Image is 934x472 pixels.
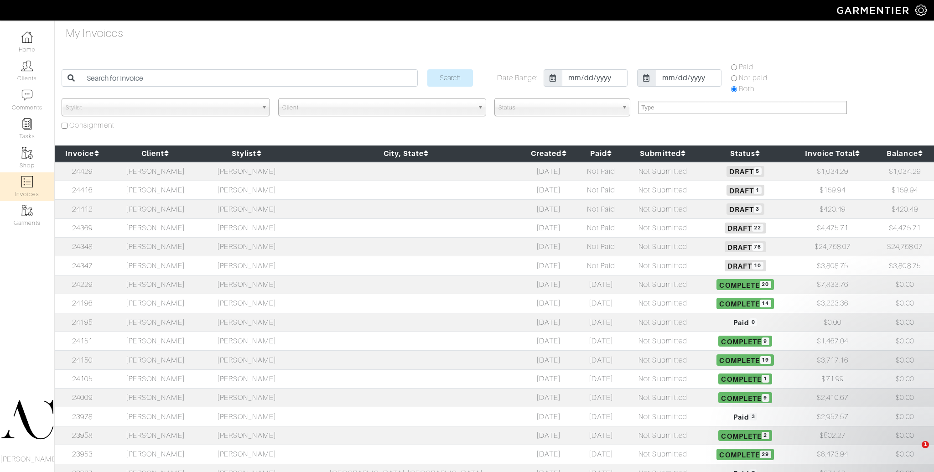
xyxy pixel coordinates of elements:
[578,369,625,388] td: [DATE]
[915,5,927,16] img: gear-icon-white-bd11855cb880d31180b6d7d6211b90ccbf57a29d726f0c71d8c61bd08dd39cc2.png
[520,332,577,350] td: [DATE]
[625,332,701,350] td: Not Submitted
[725,241,766,252] span: Draft
[72,431,93,440] a: 23958
[578,445,625,464] td: [DATE]
[21,176,33,187] img: orders-icon-0abe47150d42831381b5fb84f609e132dff9fe21cb692f30cb5eec754e2cba89.png
[72,356,93,364] a: 24150
[789,445,876,464] td: $6,473.94
[520,181,577,199] td: [DATE]
[749,413,757,420] span: 3
[110,351,201,369] td: [PERSON_NAME]
[789,181,876,199] td: $159.94
[718,430,772,441] span: Complete
[201,238,292,256] td: [PERSON_NAME]
[21,147,33,159] img: garments-icon-b7da505a4dc4fd61783c78ac3ca0ef83fa9d6f193b1c9dc38574b1d14d53ca28.png
[789,294,876,313] td: $3,223.36
[21,31,33,43] img: dashboard-icon-dbcd8f5a0b271acd01030246c82b418ddd0df26cd7fceb0bd07c9910d44c42f6.png
[876,200,934,218] td: $420.49
[578,294,625,313] td: [DATE]
[887,149,923,158] a: Balance
[520,200,577,218] td: [DATE]
[922,441,929,448] span: 1
[718,336,772,347] span: Complete
[520,389,577,407] td: [DATE]
[789,238,876,256] td: $24,768.07
[789,313,876,332] td: $0.00
[731,317,760,328] span: Paid
[520,162,577,181] td: [DATE]
[625,218,701,237] td: Not Submitted
[876,294,934,313] td: $0.00
[718,373,772,384] span: Complete
[72,186,93,194] a: 24416
[725,260,766,271] span: Draft
[716,298,774,309] span: Complete
[625,313,701,332] td: Not Submitted
[876,238,934,256] td: $24,768.07
[201,332,292,350] td: [PERSON_NAME]
[731,411,760,422] span: Paid
[805,149,861,158] a: Invoice Total
[726,203,764,214] span: Draft
[497,73,538,83] label: Date Range:
[739,83,754,94] label: Both
[716,449,774,460] span: Complete
[110,426,201,445] td: [PERSON_NAME]
[876,256,934,275] td: $3,808.75
[578,162,625,181] td: Not Paid
[789,351,876,369] td: $3,717.16
[110,218,201,237] td: [PERSON_NAME]
[760,300,771,307] span: 14
[201,351,292,369] td: [PERSON_NAME]
[625,294,701,313] td: Not Submitted
[201,256,292,275] td: [PERSON_NAME]
[726,166,764,177] span: Draft
[789,162,876,181] td: $1,034.29
[752,224,763,232] span: 22
[520,238,577,256] td: [DATE]
[110,445,201,464] td: [PERSON_NAME]
[625,351,701,369] td: Not Submitted
[110,200,201,218] td: [PERSON_NAME]
[72,262,93,270] a: 24347
[876,445,934,464] td: $0.00
[578,181,625,199] td: Not Paid
[578,389,625,407] td: [DATE]
[201,407,292,426] td: [PERSON_NAME]
[110,313,201,332] td: [PERSON_NAME]
[201,181,292,199] td: [PERSON_NAME]
[110,332,201,350] td: [PERSON_NAME]
[110,162,201,181] td: [PERSON_NAME]
[578,256,625,275] td: Not Paid
[520,313,577,332] td: [DATE]
[21,205,33,216] img: garments-icon-b7da505a4dc4fd61783c78ac3ca0ef83fa9d6f193b1c9dc38574b1d14d53ca28.png
[110,389,201,407] td: [PERSON_NAME]
[725,223,766,233] span: Draft
[201,162,292,181] td: [PERSON_NAME]
[876,162,934,181] td: $1,034.29
[110,238,201,256] td: [PERSON_NAME]
[625,275,701,294] td: Not Submitted
[201,445,292,464] td: [PERSON_NAME]
[72,280,93,289] a: 24229
[110,369,201,388] td: [PERSON_NAME]
[72,394,93,402] a: 24009
[739,62,753,73] label: Paid
[520,351,577,369] td: [DATE]
[427,69,473,87] input: Search
[201,369,292,388] td: [PERSON_NAME]
[726,185,764,196] span: Draft
[201,275,292,294] td: [PERSON_NAME]
[110,275,201,294] td: [PERSON_NAME]
[110,181,201,199] td: [PERSON_NAME]
[752,243,763,251] span: 76
[876,181,934,199] td: $159.94
[110,294,201,313] td: [PERSON_NAME]
[903,441,925,463] iframe: Intercom live chat
[520,445,577,464] td: [DATE]
[716,354,774,365] span: Complete
[384,149,429,158] a: City, State
[760,451,771,458] span: 29
[578,238,625,256] td: Not Paid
